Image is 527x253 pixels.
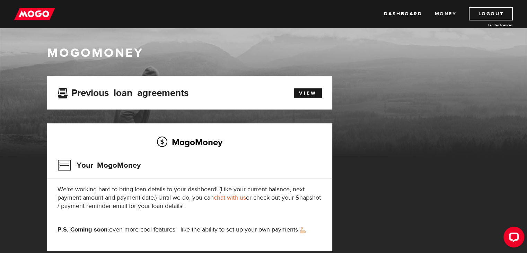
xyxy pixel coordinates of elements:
a: chat with us [214,194,246,202]
p: even more cool features—like the ability to set up your own payments [58,226,322,234]
a: View [294,88,322,98]
img: strong arm emoji [300,227,306,233]
iframe: LiveChat chat widget [498,224,527,253]
a: Lender licences [461,23,513,28]
img: mogo_logo-11ee424be714fa7cbb0f0f49df9e16ec.png [14,7,55,20]
h2: MogoMoney [58,135,322,149]
h3: Your MogoMoney [58,156,141,174]
a: Money [434,7,456,20]
a: Dashboard [384,7,422,20]
h1: MogoMoney [47,46,480,60]
a: Logout [469,7,513,20]
h3: Previous loan agreements [58,87,188,96]
strong: P.S. Coming soon: [58,226,109,234]
p: We're working hard to bring loan details to your dashboard! (Like your current balance, next paym... [58,185,322,210]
